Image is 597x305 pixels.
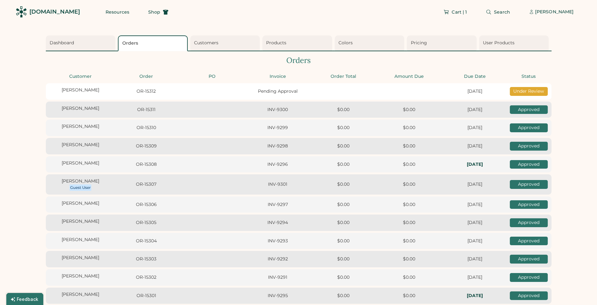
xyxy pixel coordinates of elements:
[247,73,309,80] div: Invoice
[115,202,177,208] div: OR-15306
[313,274,375,281] div: $0.00
[378,274,440,281] div: $0.00
[510,87,548,96] div: Under Review
[378,220,440,226] div: $0.00
[444,88,506,95] div: [DATE]
[510,160,548,169] div: Approved
[115,73,177,80] div: Order
[115,143,177,149] div: OR-15309
[50,200,112,207] div: [PERSON_NAME]
[483,40,547,46] div: User Products
[247,202,309,208] div: INV-9297
[46,55,551,66] div: Orders
[266,40,330,46] div: Products
[452,10,467,14] span: Cart | 1
[313,161,375,168] div: $0.00
[115,293,177,299] div: OR-15301
[50,218,112,225] div: [PERSON_NAME]
[510,255,548,264] div: Approved
[115,181,177,188] div: OR-15307
[378,107,440,113] div: $0.00
[378,143,440,149] div: $0.00
[444,293,506,299] div: In-Hands: Mon, Sep 8, 2025
[313,220,375,226] div: $0.00
[50,40,114,46] div: Dashboard
[313,107,375,113] div: $0.00
[50,273,112,279] div: [PERSON_NAME]
[494,10,510,14] span: Search
[338,40,403,46] div: Colors
[444,73,506,80] div: Due Date
[436,6,474,18] button: Cart | 1
[510,142,548,151] div: Approved
[50,255,112,261] div: [PERSON_NAME]
[313,125,375,131] div: $0.00
[115,256,177,262] div: OR-15303
[444,143,506,149] div: [DATE]
[194,40,258,46] div: Customers
[510,291,548,300] div: Approved
[378,256,440,262] div: $0.00
[378,125,440,131] div: $0.00
[510,123,548,132] div: Approved
[378,181,440,188] div: $0.00
[247,238,309,244] div: INV-9293
[510,273,548,282] div: Approved
[70,185,91,190] div: Guest User
[148,10,160,14] span: Shop
[313,238,375,244] div: $0.00
[115,125,177,131] div: OR-15310
[510,218,548,227] div: Approved
[115,107,177,113] div: OR-15311
[510,105,548,114] div: Approved
[181,73,243,80] div: PO
[247,125,309,131] div: INV-9299
[247,161,309,168] div: INV-9296
[478,6,518,18] button: Search
[16,6,27,17] img: Rendered Logo - Screens
[510,73,548,80] div: Status
[510,237,548,246] div: Approved
[247,256,309,262] div: INV-9292
[378,238,440,244] div: $0.00
[313,293,375,299] div: $0.00
[444,256,506,262] div: [DATE]
[444,238,506,244] div: [DATE]
[50,87,112,93] div: [PERSON_NAME]
[115,220,177,226] div: OR-15305
[247,107,309,113] div: INV-9300
[50,291,112,298] div: [PERSON_NAME]
[510,180,548,189] div: Approved
[444,220,506,226] div: [DATE]
[115,274,177,281] div: OR-15302
[535,9,574,15] div: [PERSON_NAME]
[247,293,309,299] div: INV-9295
[411,40,475,46] div: Pricing
[247,181,309,188] div: INV-9301
[50,160,112,166] div: [PERSON_NAME]
[50,73,112,80] div: Customer
[313,73,375,80] div: Order Total
[247,143,309,149] div: INV-9298
[50,237,112,243] div: [PERSON_NAME]
[313,202,375,208] div: $0.00
[378,202,440,208] div: $0.00
[50,178,112,184] div: [PERSON_NAME]
[50,105,112,112] div: [PERSON_NAME]
[122,40,185,47] div: Orders
[444,202,506,208] div: [DATE]
[378,73,440,80] div: Amount Due
[313,256,375,262] div: $0.00
[141,6,176,18] button: Shop
[115,238,177,244] div: OR-15304
[313,143,375,149] div: $0.00
[313,181,375,188] div: $0.00
[444,274,506,281] div: [DATE]
[378,161,440,168] div: $0.00
[247,274,309,281] div: INV-9291
[50,142,112,148] div: [PERSON_NAME]
[98,6,137,18] button: Resources
[444,181,506,188] div: [DATE]
[247,220,309,226] div: INV-9294
[29,8,80,16] div: [DOMAIN_NAME]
